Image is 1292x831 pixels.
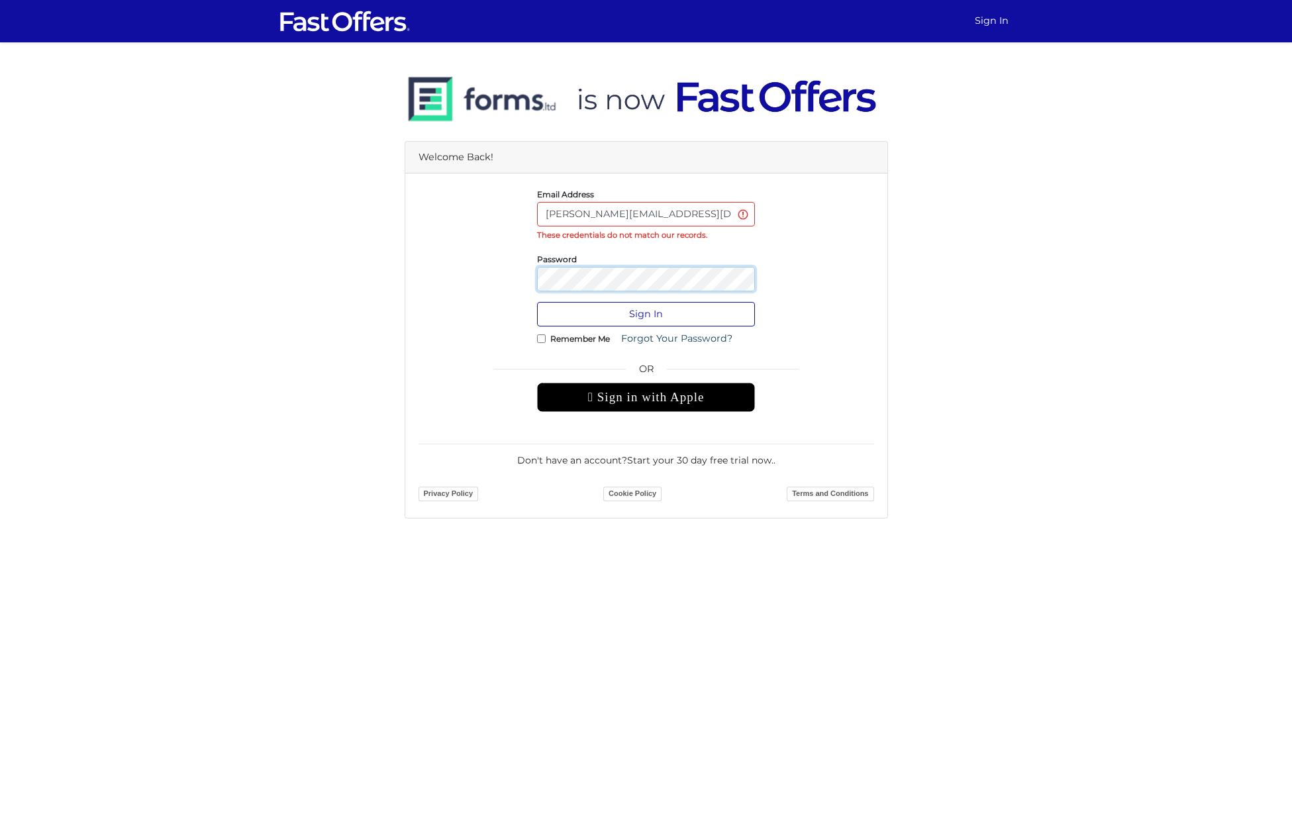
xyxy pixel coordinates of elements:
a: Privacy Policy [419,487,479,501]
strong: These credentials do not match our records. [537,230,707,240]
div: Sign in with Apple [537,383,755,412]
a: Terms and Conditions [787,487,873,501]
button: Sign In [537,302,755,326]
a: Cookie Policy [603,487,662,501]
label: Remember Me [550,337,610,340]
a: Forgot Your Password? [613,326,741,351]
input: E-Mail [537,202,755,226]
a: Sign In [969,8,1014,34]
div: Don't have an account? . [419,444,874,467]
div: Welcome Back! [405,142,887,173]
label: Email Address [537,193,594,196]
span: OR [537,362,755,383]
label: Password [537,258,577,261]
a: Start your 30 day free trial now. [627,454,773,466]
